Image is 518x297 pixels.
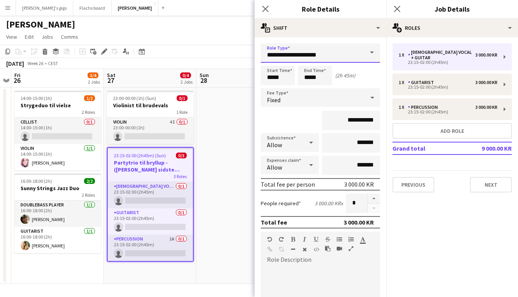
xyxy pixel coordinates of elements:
button: Add role [392,123,512,139]
span: 3/4 [88,72,98,78]
h3: Role Details [255,4,386,14]
span: Week 26 [26,60,45,66]
span: Allow [267,163,282,171]
app-card-role: [DEMOGRAPHIC_DATA] Vocal + guitar0/123:15-02:00 (2h45m) [108,182,193,208]
td: Grand total [392,142,463,155]
span: 2 Roles [82,109,95,115]
app-card-role: Percussion1A0/123:15-02:00 (2h45m) [108,235,193,261]
div: Guitarist [408,80,437,85]
span: Jobs [41,33,53,40]
app-card-role: Guitarist1/116:00-18:00 (2h)[PERSON_NAME] [14,227,101,253]
span: Sat [107,72,115,79]
span: 3 Roles [174,173,187,179]
a: Comms [58,32,81,42]
app-card-role: Violin4I0/123:00-00:00 (1h) [107,118,194,144]
button: [PERSON_NAME] [112,0,158,15]
button: Strikethrough [325,236,330,242]
span: 0/1 [177,95,188,101]
div: Total fee per person [261,180,315,188]
label: People required [261,200,301,207]
button: Increase [368,194,380,204]
button: Next [470,177,512,192]
span: 1 Role [176,109,188,115]
app-card-role: Doublebass Player1/116:00-18:00 (2h)[PERSON_NAME] [14,201,101,227]
span: Fri [14,72,21,79]
span: Comms [61,33,78,40]
div: 2 Jobs [181,79,193,85]
button: Bold [290,236,296,242]
td: 9 000.00 KR [463,142,512,155]
button: Italic [302,236,307,242]
app-card-role: Cellist0/114:00-15:00 (1h) [14,118,101,144]
app-card-role: Guitarist0/123:15-02:00 (2h45m) [108,208,193,235]
span: 0/3 [176,153,187,158]
button: HTML Code [313,246,319,252]
div: 1 x [399,105,408,110]
span: Sun [200,72,209,79]
button: Redo [279,236,284,242]
div: [DEMOGRAPHIC_DATA] Vocal + guitar [408,50,475,60]
h3: Violinist til brudevals [107,102,194,109]
span: 23:00-00:00 (1h) (Sun) [113,95,156,101]
button: Ordered List [348,236,354,242]
span: 28 [198,76,209,85]
div: Shift [255,19,386,37]
button: Underline [313,236,319,242]
span: 1/2 [84,95,95,101]
app-card-role: Violin1/114:00-15:00 (1h)[PERSON_NAME] [14,144,101,170]
span: Fixed [267,96,281,104]
h3: Strygeduo til vielse [14,102,101,109]
div: 3 000.00 KR [475,52,497,58]
a: View [3,32,20,42]
div: 3 000.00 KR [475,105,497,110]
span: 23:15-02:00 (2h45m) (Sun) [114,153,166,158]
a: Edit [22,32,37,42]
span: 26 [13,76,21,85]
div: 3 000.00 KR [344,180,374,188]
div: Total fee [261,218,287,226]
button: Horizontal Line [290,246,296,252]
div: 1 x [399,80,408,85]
app-job-card: 16:00-18:00 (2h)2/2Sunny Strings Jazz Duo2 RolesDoublebass Player1/116:00-18:00 (2h)[PERSON_NAME]... [14,173,101,253]
div: 3 000.00 KR x [315,200,343,207]
div: 3 000.00 KR [475,80,497,85]
span: Edit [25,33,34,40]
div: 3 000.00 KR [344,218,374,226]
button: Undo [267,236,272,242]
span: 27 [106,76,115,85]
button: Previous [392,177,434,192]
span: 14:00-15:00 (1h) [21,95,52,101]
app-job-card: 14:00-15:00 (1h)1/2Strygeduo til vielse2 RolesCellist0/114:00-15:00 (1h) Violin1/114:00-15:00 (1h... [14,91,101,170]
h3: Partytrio til bryllup - ([PERSON_NAME] sidste bekræftelse) [108,159,193,173]
div: 23:15-02:00 (2h45m) [399,60,497,64]
span: Allow [267,141,282,149]
span: 2/2 [84,178,95,184]
a: Jobs [38,32,56,42]
span: 2 Roles [82,192,95,198]
div: 1 x [399,52,408,58]
div: Percussion [408,105,441,110]
button: Unordered List [337,236,342,242]
app-job-card: 23:15-02:00 (2h45m) (Sun)0/3Partytrio til bryllup - ([PERSON_NAME] sidste bekræftelse)3 Roles[DEM... [107,147,194,262]
button: [PERSON_NAME]'s gigs [16,0,73,15]
div: 23:15-02:00 (2h45m) [399,110,497,114]
button: Fullscreen [348,245,354,252]
div: CEST [48,60,58,66]
button: Clear Formatting [302,246,307,252]
span: 16:00-18:00 (2h) [21,178,52,184]
div: [DATE] [6,60,24,67]
button: Flachs board [73,0,112,15]
span: 0/4 [180,72,191,78]
app-job-card: 23:00-00:00 (1h) (Sun)0/1Violinist til brudevals1 RoleViolin4I0/123:00-00:00 (1h) [107,91,194,144]
div: 2 Jobs [88,79,100,85]
span: View [6,33,17,40]
div: (2h 45m) [335,72,355,79]
h3: Job Details [386,4,518,14]
button: Text Color [360,236,365,242]
h1: [PERSON_NAME] [6,19,75,30]
button: Insert video [337,245,342,252]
